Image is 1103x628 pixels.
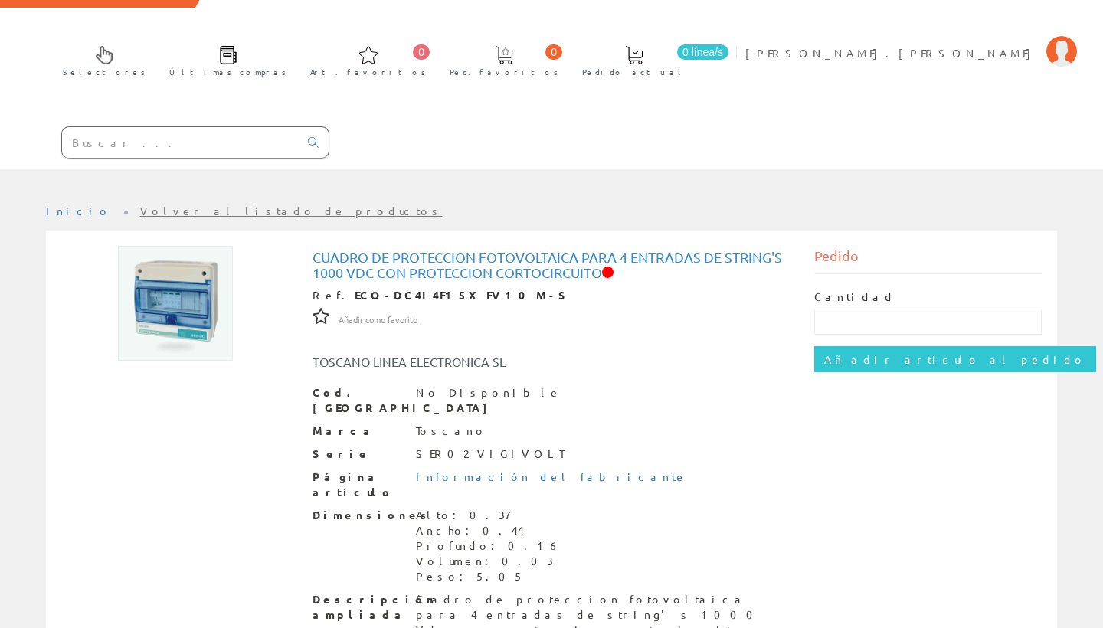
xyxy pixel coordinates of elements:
input: Buscar ... [62,127,299,158]
div: Toscano [416,424,487,439]
div: Peso: 5.05 [416,569,561,584]
div: Volumen: 0.03 [416,554,561,569]
h1: Cuadro de proteccion fotovoltaica para 4 entradas de string's 1000 Vdc con proteccion cortocircuito [313,250,791,280]
div: Profundo: 0.16 [416,538,561,554]
a: [PERSON_NAME].[PERSON_NAME] [745,33,1077,47]
span: Página artículo [313,469,404,500]
span: 0 [413,44,430,60]
div: TOSCANO LINEA ELECTRONICA SL [301,353,594,371]
span: Selectores [63,64,146,80]
span: [PERSON_NAME].[PERSON_NAME] [745,45,1039,61]
a: Volver al listado de productos [140,204,443,218]
span: Cod. [GEOGRAPHIC_DATA] [313,385,404,416]
div: SER02 VIGIVOLT [416,446,564,462]
span: Descripción ampliada [313,592,404,623]
span: Ped. favoritos [450,64,558,80]
a: Añadir como favorito [339,312,417,325]
div: Ancho: 0.44 [416,523,561,538]
strong: ECO-DC4I4F15XFV10M-S [355,288,572,302]
span: Marca [313,424,404,439]
a: Información del fabricante [416,469,687,483]
img: Foto artículo Cuadro de proteccion fotovoltaica para 4 entradas de string's 1000 Vdc con protecci... [118,246,233,361]
div: No Disponible [416,385,561,401]
span: Añadir como favorito [339,314,417,326]
label: Cantidad [814,289,895,305]
span: 0 línea/s [677,44,728,60]
input: Añadir artículo al pedido [814,346,1096,372]
span: Serie [313,446,404,462]
div: Pedido [814,246,1042,274]
span: Pedido actual [582,64,686,80]
span: 0 [545,44,562,60]
a: Inicio [46,204,111,218]
div: Ref. [313,288,791,303]
a: Selectores [47,33,153,86]
a: Últimas compras [154,33,294,86]
div: Alto: 0.37 [416,508,561,523]
span: Últimas compras [169,64,286,80]
span: Dimensiones [313,508,404,523]
span: Art. favoritos [310,64,426,80]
